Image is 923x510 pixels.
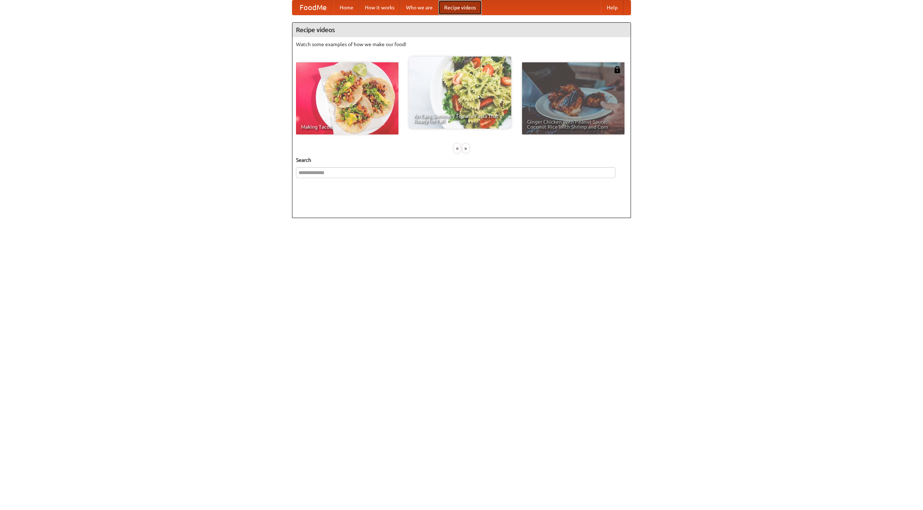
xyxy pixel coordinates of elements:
a: An Easy, Summery Tomato Pasta That's Ready for Fall [409,57,511,129]
img: 483408.png [614,66,621,73]
a: Who we are [400,0,438,15]
div: » [463,144,469,153]
span: An Easy, Summery Tomato Pasta That's Ready for Fall [414,114,506,124]
a: Making Tacos [296,62,398,134]
a: FoodMe [292,0,334,15]
div: « [454,144,460,153]
h5: Search [296,156,627,164]
h4: Recipe videos [292,23,631,37]
a: Home [334,0,359,15]
a: How it works [359,0,400,15]
span: Making Tacos [301,124,393,129]
a: Recipe videos [438,0,482,15]
p: Watch some examples of how we make our food! [296,41,627,48]
a: Help [601,0,623,15]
